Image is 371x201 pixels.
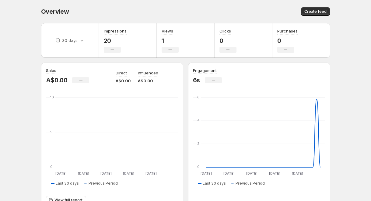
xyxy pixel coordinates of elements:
p: 30 days [62,37,78,43]
p: A$0.00 [116,78,131,84]
text: [DATE] [55,171,66,175]
button: Create feed [301,7,330,16]
text: 10 [50,95,54,99]
text: [DATE] [78,171,89,175]
text: 0 [197,165,200,169]
text: 2 [197,141,199,146]
p: 6s [193,77,200,84]
p: 0 [277,37,298,44]
p: 0 [219,37,236,44]
h3: Impressions [104,28,127,34]
span: Overview [41,8,69,15]
text: [DATE] [292,171,303,175]
text: [DATE] [201,171,212,175]
span: Previous Period [236,181,265,186]
h3: Purchases [277,28,298,34]
span: Previous Period [89,181,118,186]
p: Influenced [138,70,158,76]
span: Create feed [304,9,327,14]
text: [DATE] [223,171,235,175]
p: 1 [162,37,179,44]
p: A$0.00 [46,77,68,84]
text: [DATE] [145,171,156,175]
p: Direct [116,70,127,76]
text: [DATE] [246,171,257,175]
span: Last 30 days [203,181,226,186]
text: 0 [50,165,53,169]
h3: Sales [46,67,56,73]
span: Last 30 days [56,181,79,186]
text: [DATE] [123,171,134,175]
h3: Engagement [193,67,217,73]
h3: Clicks [219,28,231,34]
h3: Views [162,28,173,34]
text: 5 [50,130,52,134]
p: A$0.00 [138,78,158,84]
text: 4 [197,118,200,122]
text: 6 [197,95,200,99]
p: 20 [104,37,127,44]
text: [DATE] [100,171,111,175]
text: [DATE] [269,171,280,175]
